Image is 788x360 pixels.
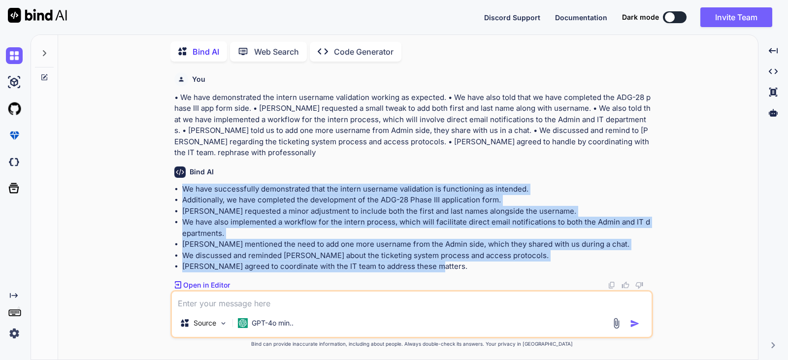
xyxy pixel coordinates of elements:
[6,127,23,144] img: premium
[611,318,622,329] img: attachment
[182,239,651,250] li: [PERSON_NAME] mentioned the need to add one more username from the Admin side, which they shared ...
[183,280,230,290] p: Open in Editor
[334,46,394,58] p: Code Generator
[555,13,607,22] span: Documentation
[174,92,651,159] p: • We have demonstrated the intern username validation working as expected. • We have also told th...
[630,319,640,328] img: icon
[192,74,205,84] h6: You
[182,250,651,262] li: We discussed and reminded [PERSON_NAME] about the ticketing system process and access protocols.
[6,100,23,117] img: githubLight
[622,12,659,22] span: Dark mode
[6,47,23,64] img: chat
[193,46,219,58] p: Bind AI
[700,7,772,27] button: Invite Team
[182,184,651,195] li: We have successfully demonstrated that the intern username validation is functioning as intended.
[182,206,651,217] li: [PERSON_NAME] requested a minor adjustment to include both the first and last names alongside the...
[6,325,23,342] img: settings
[170,340,653,348] p: Bind can provide inaccurate information, including about people. Always double-check its answers....
[254,46,299,58] p: Web Search
[8,8,67,23] img: Bind AI
[190,167,214,177] h6: Bind AI
[238,318,248,328] img: GPT-4o mini
[555,12,607,23] button: Documentation
[182,217,651,239] li: We have also implemented a workflow for the intern process, which will facilitate direct email no...
[6,74,23,91] img: ai-studio
[194,318,216,328] p: Source
[6,154,23,170] img: darkCloudIdeIcon
[219,319,228,327] img: Pick Models
[608,281,616,289] img: copy
[182,195,651,206] li: Additionally, we have completed the development of the ADG-28 Phase III application form.
[635,281,643,289] img: dislike
[182,261,651,272] li: [PERSON_NAME] agreed to coordinate with the IT team to address these matters.
[622,281,629,289] img: like
[252,318,294,328] p: GPT-4o min..
[484,13,540,22] span: Discord Support
[484,12,540,23] button: Discord Support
